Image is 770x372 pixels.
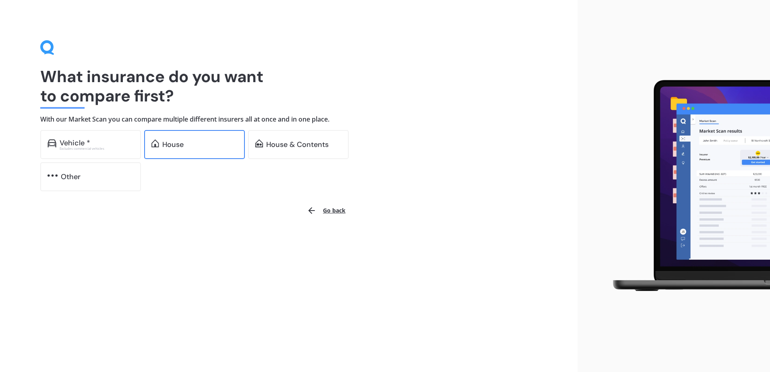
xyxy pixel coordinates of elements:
[60,147,134,150] div: Excludes commercial vehicles
[162,141,184,149] div: House
[266,141,329,149] div: House & Contents
[40,67,537,105] h1: What insurance do you want to compare first?
[255,139,263,147] img: home-and-contents.b802091223b8502ef2dd.svg
[61,173,81,181] div: Other
[48,139,56,147] img: car.f15378c7a67c060ca3f3.svg
[302,201,350,220] button: Go back
[151,139,159,147] img: home.91c183c226a05b4dc763.svg
[40,115,537,124] h4: With our Market Scan you can compare multiple different insurers all at once and in one place.
[48,172,58,180] img: other.81dba5aafe580aa69f38.svg
[60,139,90,147] div: Vehicle *
[601,75,770,297] img: laptop.webp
